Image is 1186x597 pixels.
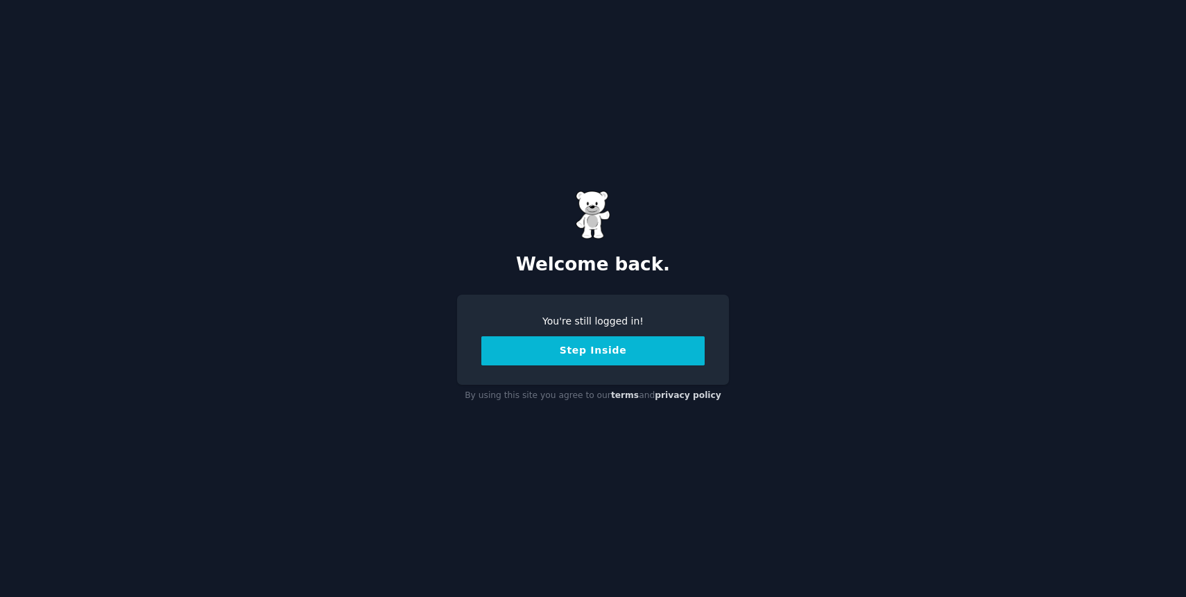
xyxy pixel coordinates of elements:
[576,191,610,239] img: Gummy Bear
[457,385,729,407] div: By using this site you agree to our and
[611,390,639,400] a: terms
[457,254,729,276] h2: Welcome back.
[481,345,705,356] a: Step Inside
[481,314,705,329] div: You're still logged in!
[481,336,705,365] button: Step Inside
[655,390,721,400] a: privacy policy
